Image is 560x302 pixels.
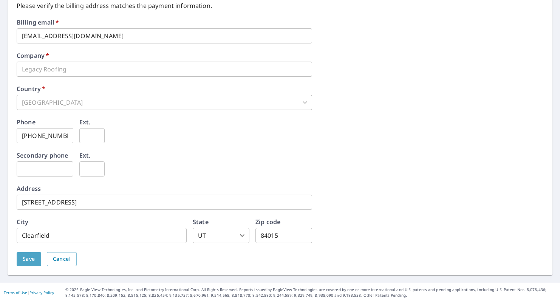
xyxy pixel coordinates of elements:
label: Country [17,86,45,92]
label: Ext. [79,152,91,158]
label: City [17,219,29,225]
div: [GEOGRAPHIC_DATA] [17,95,312,110]
label: Secondary phone [17,152,68,158]
label: Address [17,186,41,192]
label: Phone [17,119,36,125]
a: Terms of Use [4,290,27,295]
button: Cancel [47,252,77,266]
div: UT [193,228,249,243]
label: Ext. [79,119,91,125]
a: Privacy Policy [29,290,54,295]
button: Save [17,252,41,266]
p: © 2025 Eagle View Technologies, Inc. and Pictometry International Corp. All Rights Reserved. Repo... [65,287,556,298]
p: | [4,290,54,295]
p: Please verify the billing address matches the payment information. [17,1,543,10]
span: Cancel [53,254,71,264]
label: State [193,219,209,225]
label: Zip code [255,219,280,225]
label: Billing email [17,19,59,25]
label: Company [17,53,49,59]
span: Save [23,254,35,264]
